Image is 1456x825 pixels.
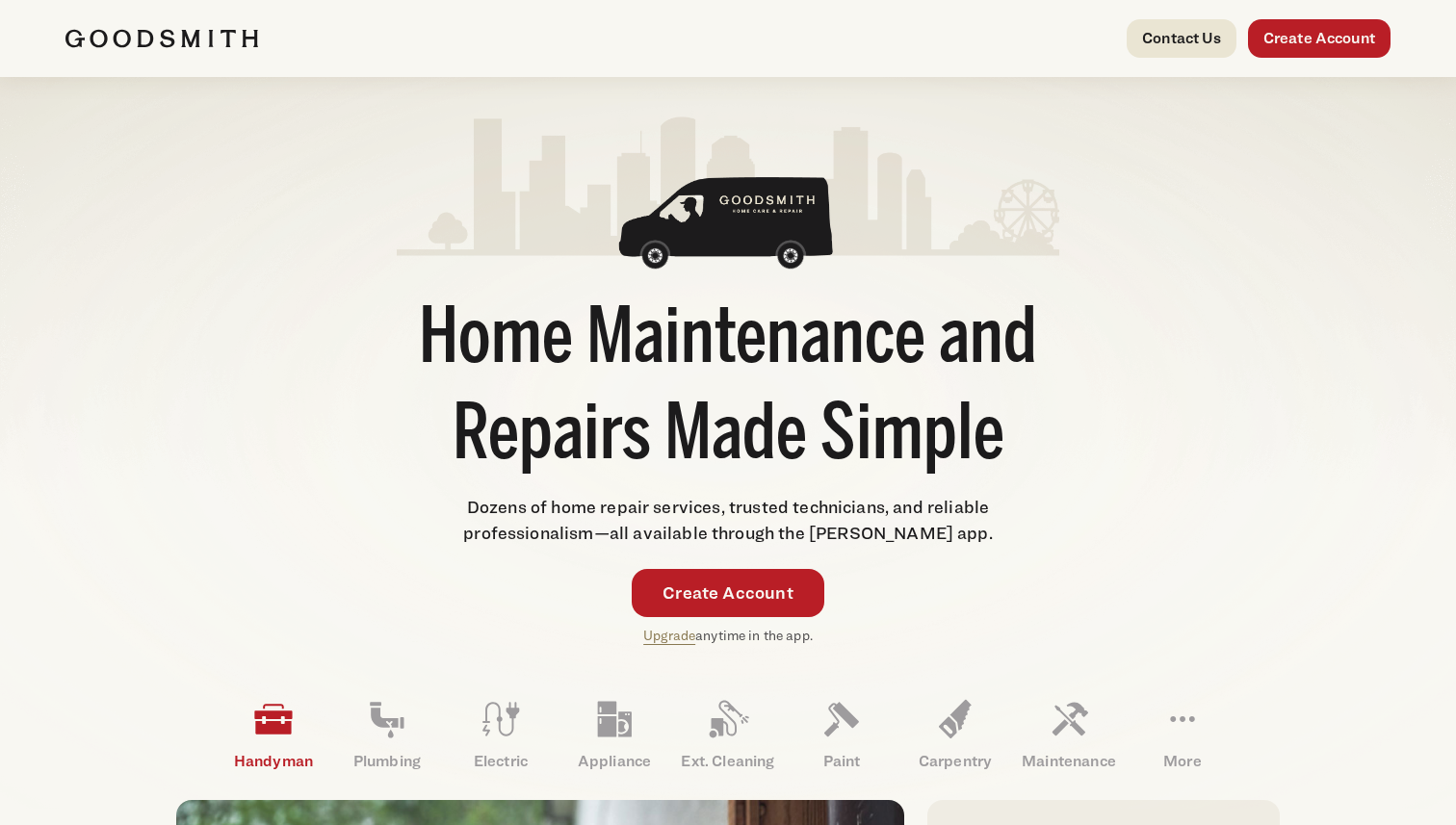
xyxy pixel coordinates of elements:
[444,750,558,773] p: Electric
[463,497,993,543] span: Dozens of home repair services, trusted technicians, and reliable professionalism—all available t...
[330,750,444,773] p: Plumbing
[217,750,330,773] p: Handyman
[558,750,671,773] p: Appliance
[1126,750,1239,773] p: More
[558,684,671,785] a: Appliance
[65,29,258,48] img: Goodsmith
[671,684,785,785] a: Ext. Cleaning
[1012,750,1126,773] p: Maintenance
[898,750,1012,773] p: Carpentry
[671,750,785,773] p: Ext. Cleaning
[643,625,813,647] p: anytime in the app.
[444,684,558,785] a: Electric
[643,627,695,643] a: Upgrade
[1248,19,1391,58] a: Create Account
[330,684,444,785] a: Plumbing
[397,294,1059,486] h1: Home Maintenance and Repairs Made Simple
[785,750,898,773] p: Paint
[1012,684,1126,785] a: Maintenance
[1127,19,1236,58] a: Contact Us
[1126,684,1239,785] a: More
[632,569,824,617] a: Create Account
[898,684,1012,785] a: Carpentry
[217,684,330,785] a: Handyman
[785,684,898,785] a: Paint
